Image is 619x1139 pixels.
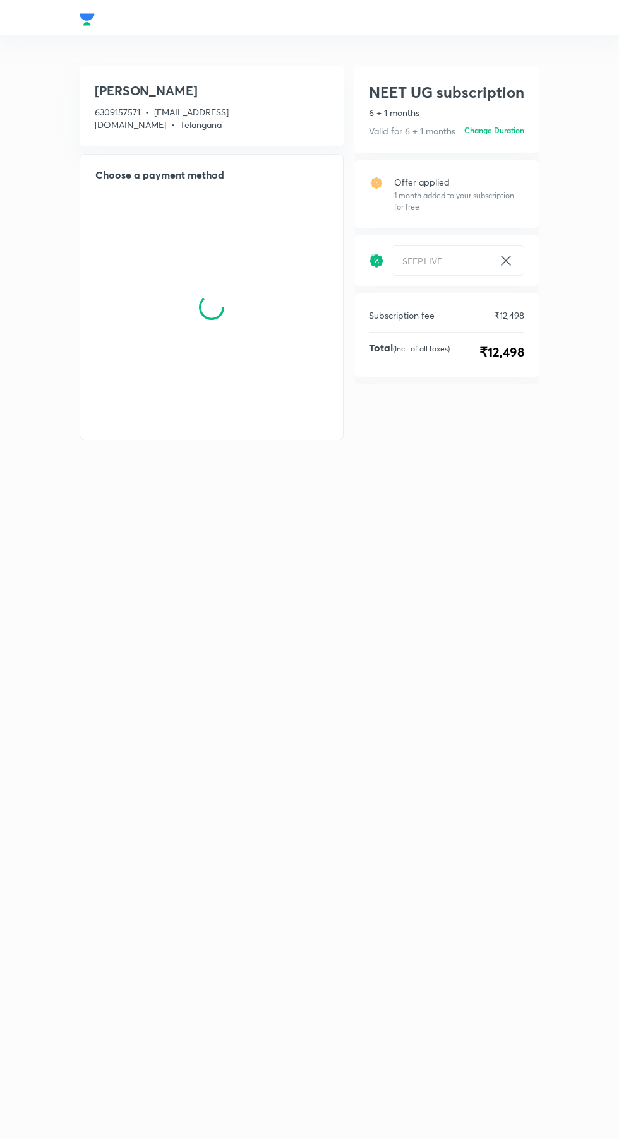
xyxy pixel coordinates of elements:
span: • [171,119,175,131]
h3: [PERSON_NAME] [95,81,328,101]
span: Telangana [180,119,222,131]
p: Offer applied [394,175,524,189]
h6: Change Duration [464,124,524,136]
p: Valid for 6 + 1 months [369,124,455,138]
img: offer [369,175,384,191]
input: Have a referral code? [392,247,493,275]
span: [EMAIL_ADDRESS][DOMAIN_NAME] [95,106,229,131]
h1: NEET UG subscription [369,81,524,103]
p: 1 month added to your subscription for free [394,190,524,213]
p: Subscription fee [369,309,435,322]
h2: Choose a payment method [95,170,328,180]
span: 6309157571 [95,106,140,118]
p: (Incl. of all taxes) [393,344,450,353]
p: ₹12,498 [494,309,524,322]
span: ₹12,498 [479,343,524,362]
h4: Total [369,343,450,362]
span: • [145,106,149,118]
p: 6 + 1 months [369,106,524,119]
img: discount [369,253,384,268]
